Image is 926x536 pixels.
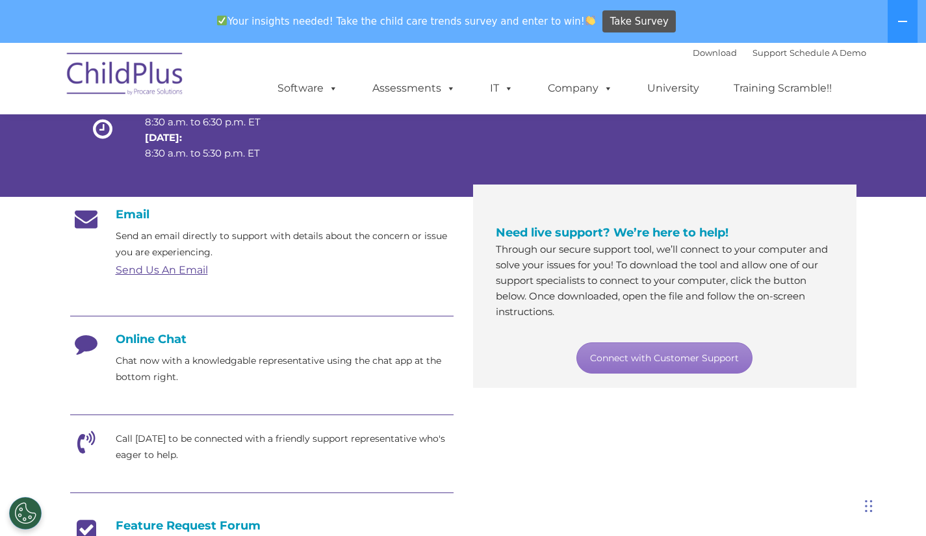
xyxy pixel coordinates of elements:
p: Through our secure support tool, we’ll connect to your computer and solve your issues for you! To... [496,242,834,320]
a: Company [535,75,626,101]
p: Chat now with a knowledgable representative using the chat app at the bottom right. [116,353,454,385]
p: 8:30 a.m. to 6:30 p.m. ET 8:30 a.m. to 5:30 p.m. ET [145,99,283,161]
h4: Email [70,207,454,222]
div: Drag [865,487,873,526]
a: University [634,75,712,101]
h4: Online Chat [70,332,454,346]
a: Send Us An Email [116,264,208,276]
img: ChildPlus by Procare Solutions [60,44,190,108]
a: IT [477,75,526,101]
iframe: Chat Widget [714,396,926,536]
span: Take Survey [610,10,669,33]
img: ✅ [217,16,227,25]
span: Your insights needed! Take the child care trends survey and enter to win! [212,8,601,34]
p: Send an email directly to support with details about the concern or issue you are experiencing. [116,228,454,261]
a: Software [264,75,351,101]
a: Assessments [359,75,469,101]
a: Training Scramble!! [721,75,845,101]
strong: [DATE]: [145,131,182,144]
font: | [693,47,866,58]
a: Download [693,47,737,58]
button: Cookies Settings [9,497,42,530]
img: 👏 [585,16,595,25]
a: Schedule A Demo [790,47,866,58]
a: Support [752,47,787,58]
h4: Feature Request Forum [70,518,454,533]
a: Take Survey [602,10,676,33]
a: Connect with Customer Support [576,342,752,374]
span: Need live support? We’re here to help! [496,225,728,240]
p: Call [DATE] to be connected with a friendly support representative who's eager to help. [116,431,454,463]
